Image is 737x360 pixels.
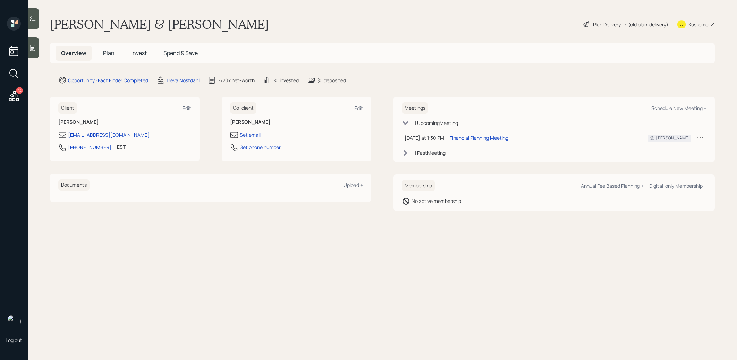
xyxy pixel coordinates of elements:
[58,119,191,125] h6: [PERSON_NAME]
[230,119,363,125] h6: [PERSON_NAME]
[240,131,261,138] div: Set email
[103,49,115,57] span: Plan
[649,182,706,189] div: Digital-only Membership +
[402,180,435,191] h6: Membership
[581,182,644,189] div: Annual Fee Based Planning +
[593,21,621,28] div: Plan Delivery
[183,105,191,111] div: Edit
[61,49,86,57] span: Overview
[7,315,21,328] img: treva-nostdahl-headshot.png
[166,77,200,84] div: Treva Nostdahl
[317,77,346,84] div: $0 deposited
[50,17,269,32] h1: [PERSON_NAME] & [PERSON_NAME]
[68,77,148,84] div: Opportunity · Fact Finder Completed
[656,135,690,141] div: [PERSON_NAME]
[688,21,710,28] div: Kustomer
[240,144,281,151] div: Set phone number
[58,102,77,114] h6: Client
[402,102,428,114] h6: Meetings
[131,49,147,57] span: Invest
[68,144,111,151] div: [PHONE_NUMBER]
[405,134,444,142] div: [DATE] at 1:30 PM
[273,77,299,84] div: $0 invested
[218,77,255,84] div: $770k net-worth
[450,134,508,142] div: Financial Planning Meeting
[117,143,126,151] div: EST
[230,102,256,114] h6: Co-client
[414,119,458,127] div: 1 Upcoming Meeting
[651,105,706,111] div: Schedule New Meeting +
[624,21,668,28] div: • (old plan-delivery)
[344,182,363,188] div: Upload +
[58,179,90,191] h6: Documents
[414,149,446,156] div: 1 Past Meeting
[16,87,23,94] div: 24
[6,337,22,343] div: Log out
[68,131,150,138] div: [EMAIL_ADDRESS][DOMAIN_NAME]
[163,49,198,57] span: Spend & Save
[412,197,461,205] div: No active membership
[354,105,363,111] div: Edit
